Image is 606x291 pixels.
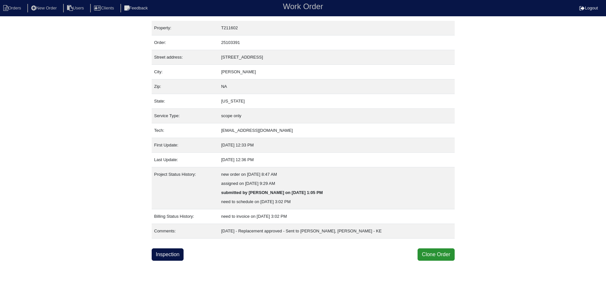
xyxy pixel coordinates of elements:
[221,212,452,221] div: need to invoice on [DATE] 3:02 PM
[218,224,454,239] td: [DATE] - Replacement approved - Sent to [PERSON_NAME], [PERSON_NAME] - KE
[90,6,119,10] a: Clients
[218,65,454,79] td: [PERSON_NAME]
[152,248,184,261] a: Inspection
[218,138,454,153] td: [DATE] 12:33 PM
[221,179,452,188] div: assigned on [DATE] 9:29 AM
[152,224,219,239] td: Comments:
[152,50,219,65] td: Street address:
[418,248,454,261] button: Clone Order
[218,79,454,94] td: NA
[152,123,219,138] td: Tech:
[221,197,452,206] div: need to schedule on [DATE] 3:02 PM
[27,4,62,13] li: New Order
[152,35,219,50] td: Order:
[218,153,454,167] td: [DATE] 12:36 PM
[152,79,219,94] td: Zip:
[218,123,454,138] td: [EMAIL_ADDRESS][DOMAIN_NAME]
[27,6,62,10] a: New Order
[152,153,219,167] td: Last Update:
[152,65,219,79] td: City:
[221,188,452,197] div: submitted by [PERSON_NAME] on [DATE] 1:05 PM
[218,35,454,50] td: 25103391
[218,94,454,109] td: [US_STATE]
[152,209,219,224] td: Billing Status History:
[120,4,153,13] li: Feedback
[63,6,89,10] a: Users
[152,167,219,209] td: Project Status History:
[218,109,454,123] td: scope only
[152,21,219,35] td: Property:
[218,21,454,35] td: T211602
[63,4,89,13] li: Users
[218,50,454,65] td: [STREET_ADDRESS]
[221,170,452,179] div: new order on [DATE] 8:47 AM
[152,109,219,123] td: Service Type:
[90,4,119,13] li: Clients
[152,94,219,109] td: State:
[579,6,598,10] a: Logout
[152,138,219,153] td: First Update:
